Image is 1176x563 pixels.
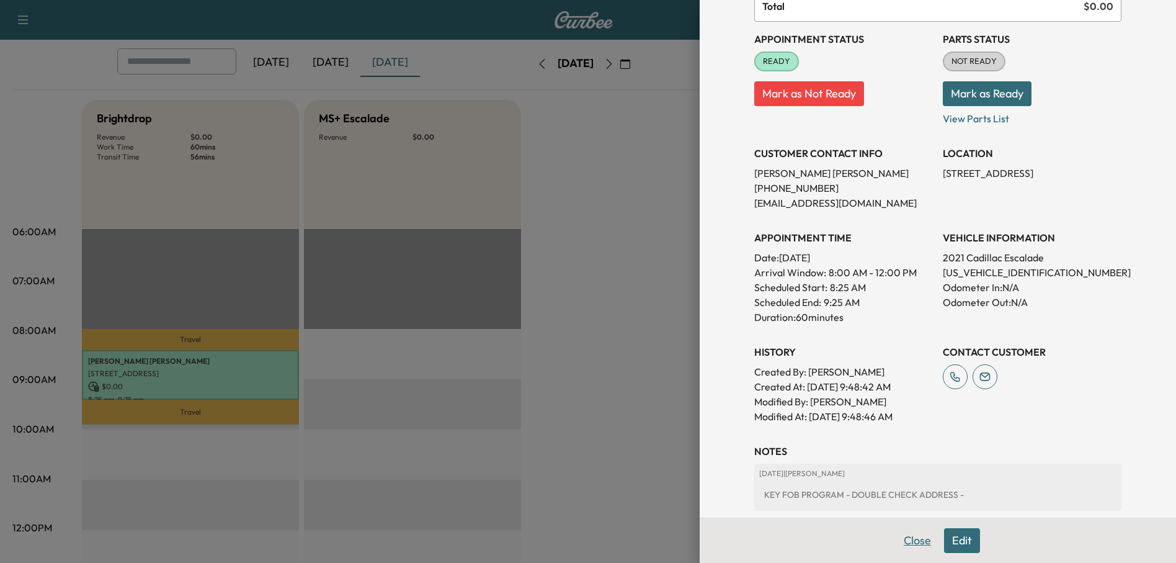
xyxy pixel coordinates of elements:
button: Edit [944,528,980,553]
p: Odometer Out: N/A [943,295,1121,310]
p: Modified By : [PERSON_NAME] [754,394,933,409]
h3: Parts Status [943,32,1121,47]
p: [US_VEHICLE_IDENTIFICATION_NUMBER] [943,265,1121,280]
p: Duration: 60 minutes [754,310,933,325]
p: [PHONE_NUMBER] [754,181,933,196]
p: Scheduled Start: [754,280,827,295]
p: Arrival Window: [754,265,933,280]
p: Created At : [DATE] 9:48:42 AM [754,379,933,394]
p: [PERSON_NAME] [PERSON_NAME] [754,166,933,181]
button: Mark as Not Ready [754,81,864,106]
button: Close [896,528,939,553]
div: KEY FOB PROGRAM - DOUBLE CHECK ADDRESS - [759,484,1116,506]
h3: VEHICLE INFORMATION [943,230,1121,245]
span: READY [755,55,798,68]
button: Mark as Ready [943,81,1031,106]
p: Modified At : [DATE] 9:48:46 AM [754,409,933,424]
h3: LOCATION [943,146,1121,161]
p: Scheduled End: [754,295,821,310]
span: 8:00 AM - 12:00 PM [829,265,917,280]
p: [DATE] | [PERSON_NAME] [759,469,1116,479]
p: 2021 Cadillac Escalade [943,250,1121,265]
p: [EMAIL_ADDRESS][DOMAIN_NAME] [754,196,933,210]
h3: NOTES [754,444,1121,459]
p: Odometer In: N/A [943,280,1121,295]
h3: CONTACT CUSTOMER [943,345,1121,359]
h3: History [754,345,933,359]
p: View Parts List [943,106,1121,126]
p: [STREET_ADDRESS] [943,166,1121,181]
p: Created By : [PERSON_NAME] [754,364,933,379]
h3: APPOINTMENT TIME [754,230,933,245]
span: NOT READY [944,55,1004,68]
p: Date: [DATE] [754,250,933,265]
h3: Appointment Status [754,32,933,47]
p: 9:25 AM [824,295,860,310]
h3: CUSTOMER CONTACT INFO [754,146,933,161]
p: 8:25 AM [830,280,866,295]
